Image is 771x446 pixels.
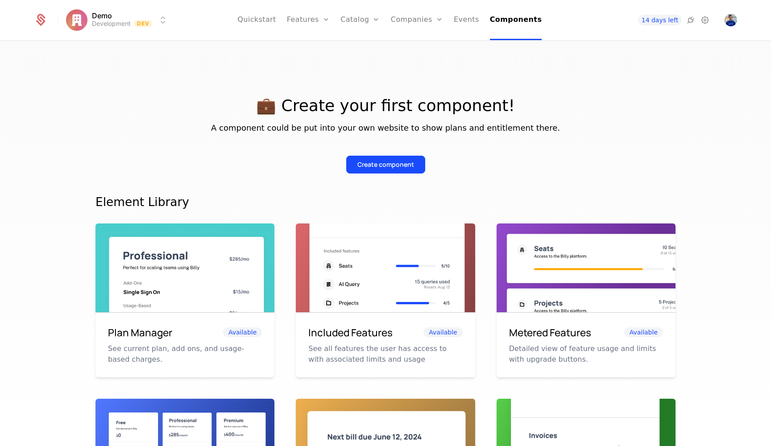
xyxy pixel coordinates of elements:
[509,325,591,340] h6: Metered Features
[95,195,676,209] div: Element Library
[509,343,663,365] p: Detailed view of feature usage and limits with upgrade buttons.
[223,327,262,337] span: Available
[346,156,425,173] button: Create component
[725,14,737,26] button: Open user button
[308,325,393,340] h6: Included Features
[308,343,462,365] p: See all features the user has access to with associated limits and usage
[624,327,663,337] span: Available
[108,325,172,340] h6: Plan Manager
[638,15,682,25] a: 14 days left
[685,15,696,25] a: Integrations
[357,160,414,169] div: Create component
[95,122,676,134] p: A component could be put into your own website to show plans and entitlement there.
[95,97,676,115] p: 💼 Create your first component!
[108,343,262,365] p: See current plan, add ons, and usage-based charges.
[725,14,737,26] img: Gopinath N
[92,19,131,28] div: Development
[700,15,710,25] a: Settings
[92,12,112,19] span: Demo
[423,327,462,337] span: Available
[66,9,87,31] img: Demo
[134,20,153,27] span: Dev
[69,10,169,30] button: Select environment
